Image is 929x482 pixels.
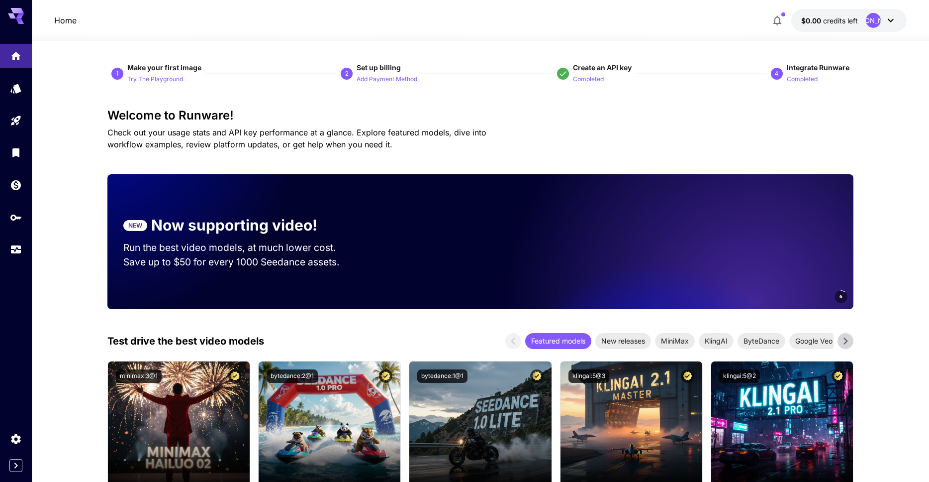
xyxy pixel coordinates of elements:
button: Completed [787,73,818,85]
button: klingai:5@3 [568,369,609,383]
span: 6 [839,293,842,300]
div: Settings [10,433,22,445]
span: Make your first image [127,63,201,72]
p: Run the best video models, at much lower cost. [123,241,355,255]
span: Integrate Runware [787,63,849,72]
div: Library [10,146,22,159]
div: Usage [10,243,22,256]
p: Completed [787,75,818,84]
h3: Welcome to Runware! [107,109,853,122]
span: credits left [823,16,858,25]
span: Set up billing [357,63,401,72]
div: [PERSON_NAME] [866,13,881,28]
span: Check out your usage stats and API key performance at a glance. Explore featured models, dive int... [107,127,486,149]
p: Completed [573,75,604,84]
button: Expand sidebar [9,459,22,472]
button: bytedance:1@1 [417,369,467,383]
p: Now supporting video! [151,214,317,237]
button: Certified Model – Vetted for best performance and includes a commercial license. [681,369,694,383]
span: New releases [595,336,651,346]
span: Google Veo [789,336,838,346]
button: Add Payment Method [357,73,417,85]
p: NEW [128,221,142,230]
div: MiniMax [655,333,695,349]
button: $0.00[PERSON_NAME] [791,9,907,32]
button: Completed [573,73,604,85]
p: Add Payment Method [357,75,417,84]
p: Save up to $50 for every 1000 Seedance assets. [123,255,355,269]
div: API Keys [10,211,22,224]
div: New releases [595,333,651,349]
a: Home [54,14,77,26]
div: Models [10,82,22,95]
button: Try The Playground [127,73,183,85]
button: Certified Model – Vetted for best performance and includes a commercial license. [530,369,544,383]
button: Certified Model – Vetted for best performance and includes a commercial license. [832,369,845,383]
div: Playground [10,115,22,127]
p: Test drive the best video models [107,334,264,349]
span: ByteDance [738,336,785,346]
button: minimax:3@1 [116,369,162,383]
button: bytedance:2@1 [267,369,318,383]
span: Featured models [525,336,591,346]
div: ByteDance [738,333,785,349]
span: KlingAI [699,336,734,346]
div: Home [10,47,22,59]
span: Create an API key [573,63,632,72]
span: $0.00 [801,16,823,25]
div: KlingAI [699,333,734,349]
p: 4 [775,69,778,78]
p: 1 [116,69,119,78]
nav: breadcrumb [54,14,77,26]
button: Certified Model – Vetted for best performance and includes a commercial license. [379,369,392,383]
div: Wallet [10,179,22,191]
p: Try The Playground [127,75,183,84]
div: $0.00 [801,15,858,26]
span: MiniMax [655,336,695,346]
button: Certified Model – Vetted for best performance and includes a commercial license. [228,369,242,383]
p: 2 [345,69,349,78]
button: klingai:5@2 [719,369,760,383]
div: Google Veo [789,333,838,349]
div: Featured models [525,333,591,349]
